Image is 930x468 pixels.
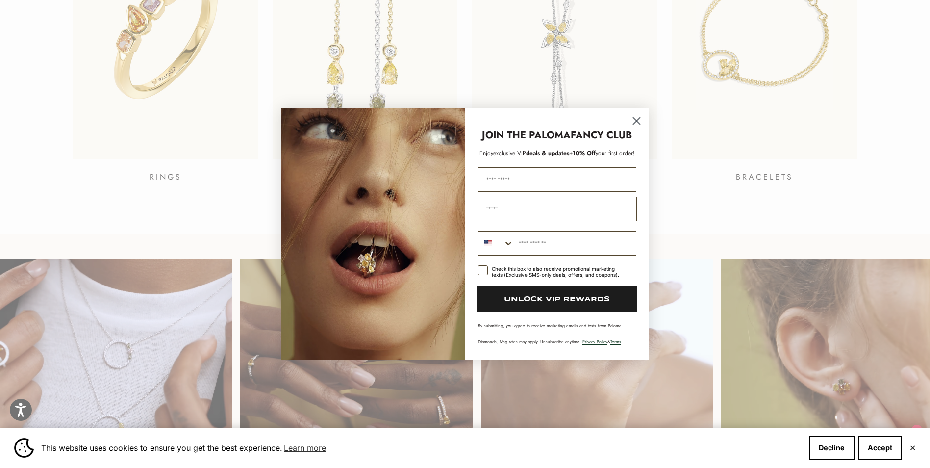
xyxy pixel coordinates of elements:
a: Privacy Policy [582,338,607,345]
span: This website uses cookies to ensure you get the best experience. [41,441,801,455]
button: Close dialog [628,112,645,130]
div: Check this box to also receive promotional marketing texts (Exclusive SMS-only deals, offers, and... [492,266,625,278]
a: Terms [610,338,621,345]
span: & . [582,338,623,345]
span: Enjoy [479,149,493,157]
img: Loading... [281,108,465,360]
a: Learn more [282,441,327,455]
button: UNLOCK VIP REWARDS [477,286,637,312]
input: Email [478,197,637,221]
button: Accept [858,436,902,460]
img: United States [484,239,492,247]
p: By submitting, you agree to receive marketing emails and texts from Paloma Diamonds. Msg rates ma... [478,322,636,345]
span: exclusive VIP [493,149,526,157]
span: 10% Off [573,149,596,157]
span: deals & updates [493,149,569,157]
button: Search Countries [478,232,514,255]
button: Decline [809,436,855,460]
input: Phone Number [514,232,636,255]
strong: FANCY CLUB [571,128,632,142]
button: Close [909,445,916,451]
span: + your first order! [569,149,635,157]
img: Cookie banner [14,438,34,458]
strong: JOIN THE PALOMA [482,128,571,142]
input: First Name [478,167,636,192]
